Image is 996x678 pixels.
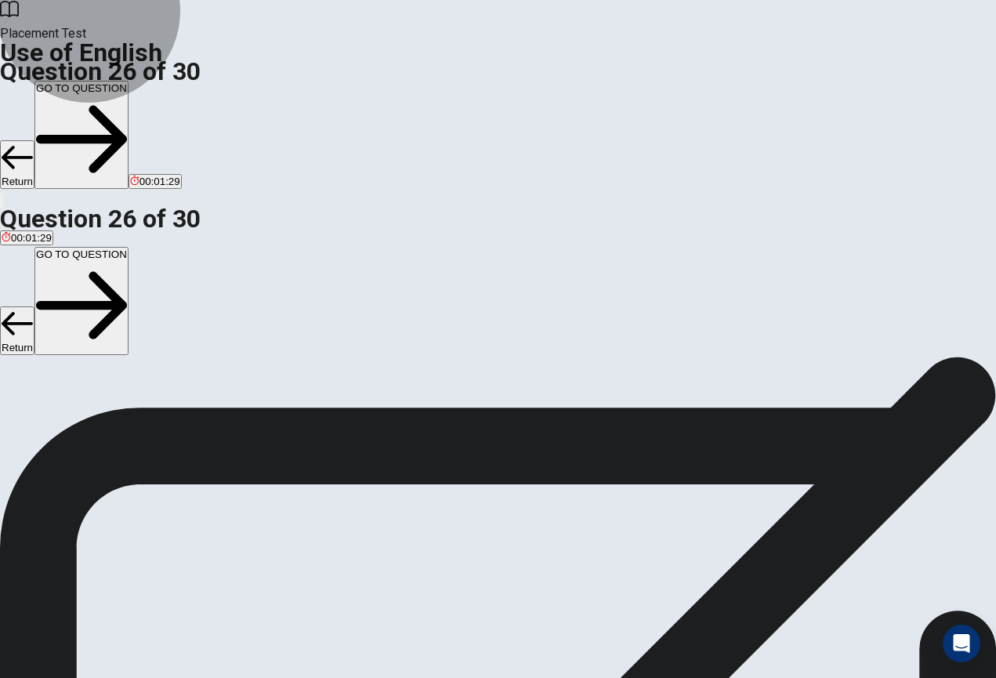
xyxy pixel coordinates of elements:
button: GO TO QUESTION [34,247,129,355]
button: GO TO QUESTION [34,81,129,189]
div: Open Intercom Messenger [943,625,980,662]
span: 00:01:29 [11,232,52,244]
button: 00:01:29 [129,174,182,189]
span: 00:01:29 [139,176,180,187]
